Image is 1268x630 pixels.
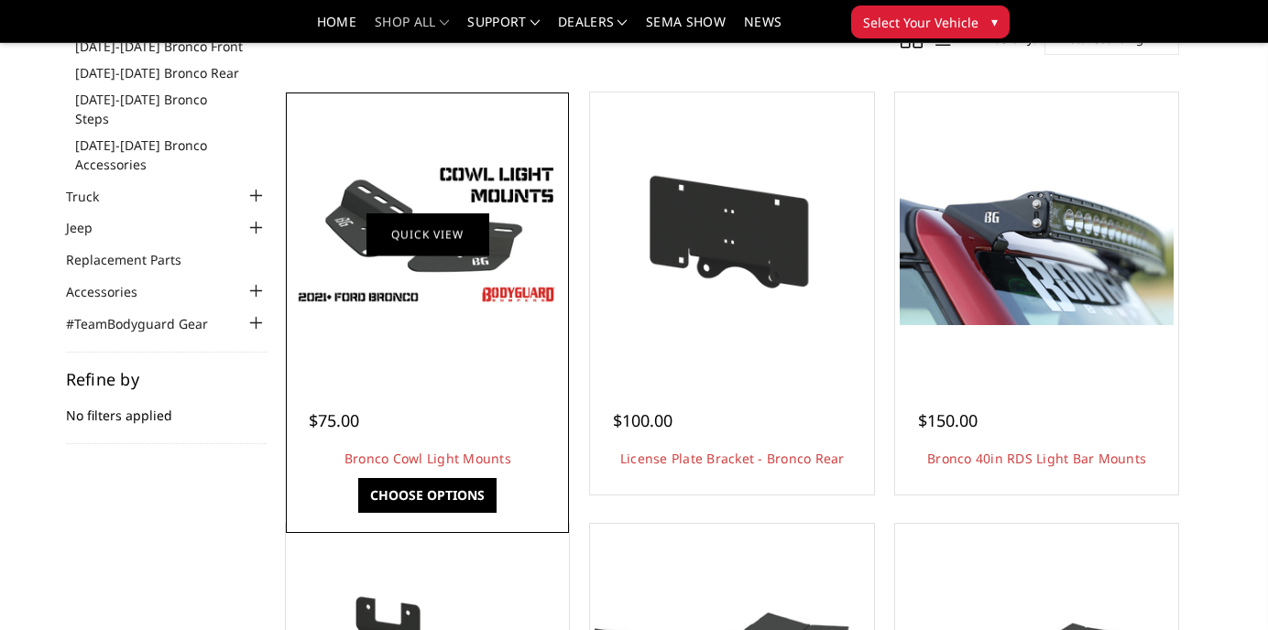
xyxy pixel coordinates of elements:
a: Mounting bracket included to relocate license plate to spare tire, just above rear camera [595,97,869,371]
a: Bronco 40in RDS Light Bar Mounts [927,450,1146,467]
span: $75.00 [309,409,359,431]
div: No filters applied [66,371,268,444]
a: [DATE]-[DATE] Bronco Steps [75,90,268,128]
a: Support [467,16,540,42]
span: Select Your Vehicle [863,13,978,32]
img: Bronco 40in RDS Light Bar Mounts [900,143,1174,325]
a: [DATE]-[DATE] Bronco Front [75,37,268,56]
a: Bronco Cowl Light Mounts Bronco Cowl Light Mounts [290,97,564,371]
a: Accessories [66,282,160,301]
a: [DATE]-[DATE] Bronco Rear [75,63,268,82]
a: Jeep [66,218,115,237]
a: Dealers [558,16,628,42]
img: Bronco Cowl Light Mounts [290,157,564,310]
a: License Plate Bracket - Bronco Rear [620,450,845,467]
a: Choose Options [358,478,497,513]
a: #TeamBodyguard Gear [66,314,231,333]
a: SEMA Show [646,16,726,42]
img: Mounting bracket included to relocate license plate to spare tire, just above rear camera [595,157,869,310]
span: $100.00 [613,409,672,431]
a: News [744,16,782,42]
a: Bronco Cowl Light Mounts [344,450,511,467]
h5: Refine by [66,371,268,387]
a: Home [317,16,356,42]
a: [DATE]-[DATE] Bronco Accessories [75,136,268,174]
a: shop all [375,16,449,42]
span: ▾ [991,12,998,31]
a: Replacement Parts [66,250,204,269]
a: Quick view [366,212,489,255]
a: Bronco 40in RDS Light Bar Mounts Bronco 40in RDS Light Bar Mounts [900,97,1174,371]
span: $150.00 [918,409,978,431]
a: Truck [66,187,122,206]
iframe: Chat Widget [1176,542,1268,630]
button: Select Your Vehicle [851,5,1010,38]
